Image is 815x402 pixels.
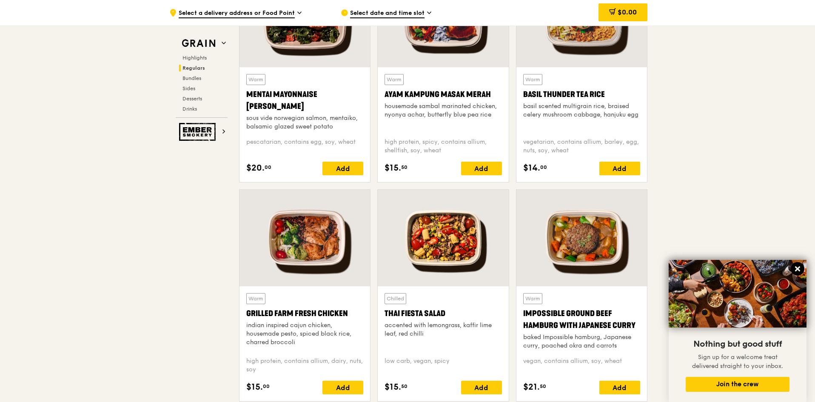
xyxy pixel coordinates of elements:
[523,162,540,174] span: $14.
[246,357,363,374] div: high protein, contains allium, dairy, nuts, soy
[246,293,265,304] div: Warm
[322,162,363,175] div: Add
[182,75,201,81] span: Bundles
[385,381,401,393] span: $15.
[523,102,640,119] div: basil scented multigrain rice, braised celery mushroom cabbage, hanjuku egg
[246,308,363,319] div: Grilled Farm Fresh Chicken
[246,138,363,155] div: pescatarian, contains egg, soy, wheat
[523,293,542,304] div: Warm
[350,9,425,18] span: Select date and time slot
[686,377,789,392] button: Join the crew
[182,55,207,61] span: Highlights
[182,96,202,102] span: Desserts
[246,114,363,131] div: sous vide norwegian salmon, mentaiko, balsamic glazed sweet potato
[385,162,401,174] span: $15.
[599,162,640,175] div: Add
[618,8,637,16] span: $0.00
[540,164,547,171] span: 00
[182,65,205,71] span: Regulars
[692,354,783,370] span: Sign up for a welcome treat delivered straight to your inbox.
[182,86,195,91] span: Sides
[179,36,218,51] img: Grain web logo
[523,381,540,393] span: $21.
[385,74,404,85] div: Warm
[246,162,265,174] span: $20.
[385,102,502,119] div: housemade sambal marinated chicken, nyonya achar, butterfly blue pea rice
[385,308,502,319] div: Thai Fiesta Salad
[523,138,640,155] div: vegetarian, contains allium, barley, egg, nuts, soy, wheat
[693,339,782,349] span: Nothing but good stuff
[385,138,502,155] div: high protein, spicy, contains allium, shellfish, soy, wheat
[246,88,363,112] div: Mentai Mayonnaise [PERSON_NAME]
[385,357,502,374] div: low carb, vegan, spicy
[669,260,806,328] img: DSC07876-Edit02-Large.jpeg
[179,9,295,18] span: Select a delivery address or Food Point
[523,333,640,350] div: baked Impossible hamburg, Japanese curry, poached okra and carrots
[523,74,542,85] div: Warm
[182,106,197,112] span: Drinks
[179,123,218,141] img: Ember Smokery web logo
[385,321,502,338] div: accented with lemongrass, kaffir lime leaf, red chilli
[540,383,546,390] span: 50
[246,74,265,85] div: Warm
[401,383,407,390] span: 50
[385,293,406,304] div: Chilled
[523,88,640,100] div: Basil Thunder Tea Rice
[263,383,270,390] span: 00
[385,88,502,100] div: Ayam Kampung Masak Merah
[523,357,640,374] div: vegan, contains allium, soy, wheat
[599,381,640,394] div: Add
[401,164,407,171] span: 50
[791,262,804,276] button: Close
[461,381,502,394] div: Add
[322,381,363,394] div: Add
[523,308,640,331] div: Impossible Ground Beef Hamburg with Japanese Curry
[246,381,263,393] span: $15.
[246,321,363,347] div: indian inspired cajun chicken, housemade pesto, spiced black rice, charred broccoli
[461,162,502,175] div: Add
[265,164,271,171] span: 00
